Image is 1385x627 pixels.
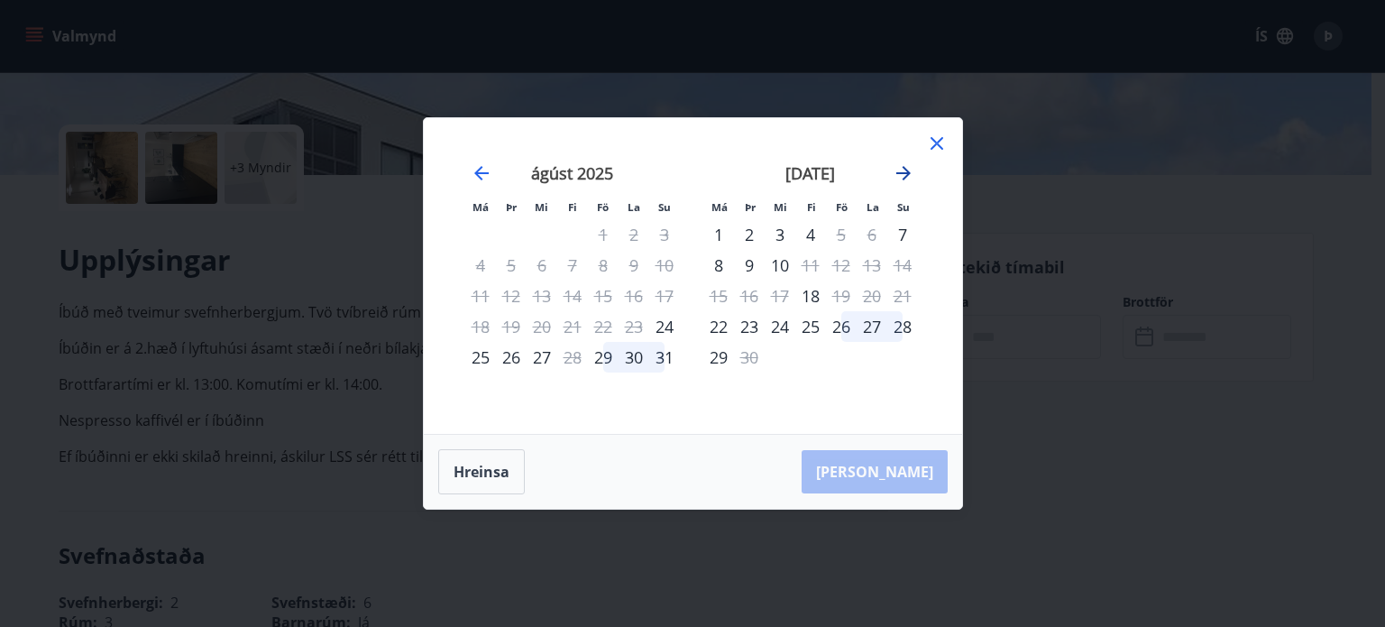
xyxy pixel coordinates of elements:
td: fimmtudagur, 4. september 2025 [795,219,826,250]
div: Aðeins útritun í boði [795,250,826,281]
td: Not available. miðvikudagur, 13. ágúst 2025 [527,281,557,311]
div: 27 [857,311,887,342]
div: 30 [619,342,649,373]
div: Aðeins útritun í boði [557,342,588,373]
td: Not available. laugardagur, 6. september 2025 [857,219,887,250]
td: Not available. sunnudagur, 14. september 2025 [887,250,918,281]
td: sunnudagur, 28. september 2025 [887,311,918,342]
td: Not available. þriðjudagur, 12. ágúst 2025 [496,281,527,311]
td: miðvikudagur, 10. september 2025 [765,250,795,281]
td: Not available. mánudagur, 11. ágúst 2025 [465,281,496,311]
td: Not available. miðvikudagur, 20. ágúst 2025 [527,311,557,342]
td: mánudagur, 25. ágúst 2025 [465,342,496,373]
small: Fi [807,200,816,214]
div: Move forward to switch to the next month. [893,162,914,184]
td: Not available. fimmtudagur, 28. ágúst 2025 [557,342,588,373]
td: þriðjudagur, 26. ágúst 2025 [496,342,527,373]
td: fimmtudagur, 18. september 2025 [795,281,826,311]
td: þriðjudagur, 23. september 2025 [734,311,765,342]
td: Not available. fimmtudagur, 11. september 2025 [795,250,826,281]
div: 2 [734,219,765,250]
td: miðvikudagur, 3. september 2025 [765,219,795,250]
div: 23 [734,311,765,342]
div: 24 [765,311,795,342]
td: Not available. þriðjudagur, 30. september 2025 [734,342,765,373]
div: Aðeins útritun í boði [734,342,765,373]
div: 26 [496,342,527,373]
div: 9 [734,250,765,281]
td: Not available. laugardagur, 9. ágúst 2025 [619,250,649,281]
td: Not available. sunnudagur, 10. ágúst 2025 [649,250,680,281]
div: Calendar [445,140,940,412]
div: 4 [795,219,826,250]
small: Má [472,200,489,214]
td: Not available. sunnudagur, 21. september 2025 [887,281,918,311]
div: Move backward to switch to the previous month. [471,162,492,184]
td: þriðjudagur, 9. september 2025 [734,250,765,281]
button: Hreinsa [438,449,525,494]
td: Not available. laugardagur, 2. ágúst 2025 [619,219,649,250]
td: Not available. föstudagur, 1. ágúst 2025 [588,219,619,250]
td: þriðjudagur, 2. september 2025 [734,219,765,250]
small: Su [658,200,671,214]
div: 27 [527,342,557,373]
td: Not available. laugardagur, 13. september 2025 [857,250,887,281]
td: Not available. miðvikudagur, 17. september 2025 [765,281,795,311]
div: 25 [795,311,826,342]
div: Aðeins innritun í boði [649,311,680,342]
td: föstudagur, 29. ágúst 2025 [588,342,619,373]
small: Su [897,200,910,214]
small: Fi [568,200,577,214]
strong: ágúst 2025 [531,162,613,184]
td: sunnudagur, 31. ágúst 2025 [649,342,680,373]
td: Not available. fimmtudagur, 14. ágúst 2025 [557,281,588,311]
td: miðvikudagur, 24. september 2025 [765,311,795,342]
div: 31 [649,342,680,373]
td: Not available. miðvikudagur, 6. ágúst 2025 [527,250,557,281]
td: sunnudagur, 24. ágúst 2025 [649,311,680,342]
small: Þr [506,200,517,214]
small: Fö [836,200,848,214]
div: Aðeins innritun í boði [795,281,826,311]
div: 29 [703,342,734,373]
small: Fö [597,200,609,214]
td: Not available. mánudagur, 4. ágúst 2025 [465,250,496,281]
td: mánudagur, 1. september 2025 [703,219,734,250]
td: mánudagur, 22. september 2025 [703,311,734,342]
td: mánudagur, 8. september 2025 [703,250,734,281]
div: Aðeins innritun í boði [588,342,619,373]
td: Not available. sunnudagur, 17. ágúst 2025 [649,281,680,311]
div: 10 [765,250,795,281]
div: Aðeins útritun í boði [826,219,857,250]
div: Aðeins innritun í boði [887,219,918,250]
td: Not available. föstudagur, 15. ágúst 2025 [588,281,619,311]
td: Not available. fimmtudagur, 21. ágúst 2025 [557,311,588,342]
strong: [DATE] [785,162,835,184]
td: sunnudagur, 7. september 2025 [887,219,918,250]
td: föstudagur, 26. september 2025 [826,311,857,342]
div: 8 [703,250,734,281]
div: 25 [465,342,496,373]
div: 26 [826,311,857,342]
small: La [628,200,640,214]
td: mánudagur, 29. september 2025 [703,342,734,373]
div: 28 [887,311,918,342]
div: Aðeins útritun í boði [826,281,857,311]
td: Not available. laugardagur, 16. ágúst 2025 [619,281,649,311]
td: Not available. mánudagur, 18. ágúst 2025 [465,311,496,342]
td: Not available. föstudagur, 22. ágúst 2025 [588,311,619,342]
td: laugardagur, 30. ágúst 2025 [619,342,649,373]
td: Not available. föstudagur, 5. september 2025 [826,219,857,250]
td: laugardagur, 27. september 2025 [857,311,887,342]
td: Not available. mánudagur, 15. september 2025 [703,281,734,311]
td: Not available. föstudagur, 19. september 2025 [826,281,857,311]
div: 3 [765,219,795,250]
td: Not available. laugardagur, 20. september 2025 [857,281,887,311]
small: Mi [535,200,548,214]
small: Þr [745,200,756,214]
small: Mi [774,200,787,214]
td: Not available. föstudagur, 8. ágúst 2025 [588,250,619,281]
small: La [867,200,879,214]
td: Not available. föstudagur, 12. september 2025 [826,250,857,281]
td: Not available. fimmtudagur, 7. ágúst 2025 [557,250,588,281]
